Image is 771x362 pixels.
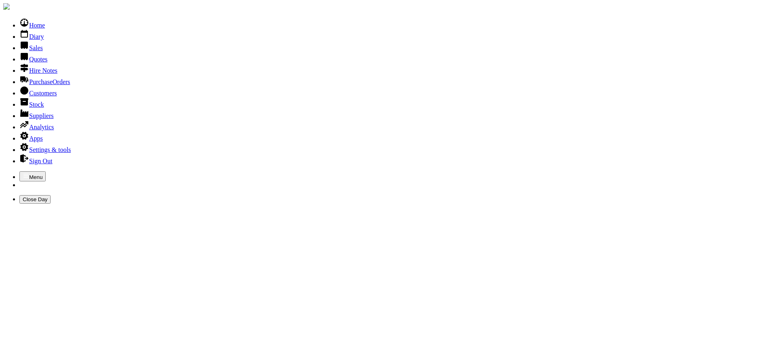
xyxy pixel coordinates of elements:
[19,124,54,130] a: Analytics
[19,97,768,108] li: Stock
[19,158,52,164] a: Sign Out
[19,171,46,181] button: Menu
[3,3,10,10] img: companylogo.jpg
[19,78,70,85] a: PurchaseOrders
[19,90,57,97] a: Customers
[19,22,45,29] a: Home
[19,40,768,52] li: Sales
[19,101,44,108] a: Stock
[19,146,71,153] a: Settings & tools
[19,195,51,204] button: Close Day
[19,112,53,119] a: Suppliers
[19,63,768,74] li: Hire Notes
[19,67,57,74] a: Hire Notes
[19,56,47,63] a: Quotes
[19,135,43,142] a: Apps
[19,108,768,120] li: Suppliers
[19,44,43,51] a: Sales
[19,33,44,40] a: Diary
